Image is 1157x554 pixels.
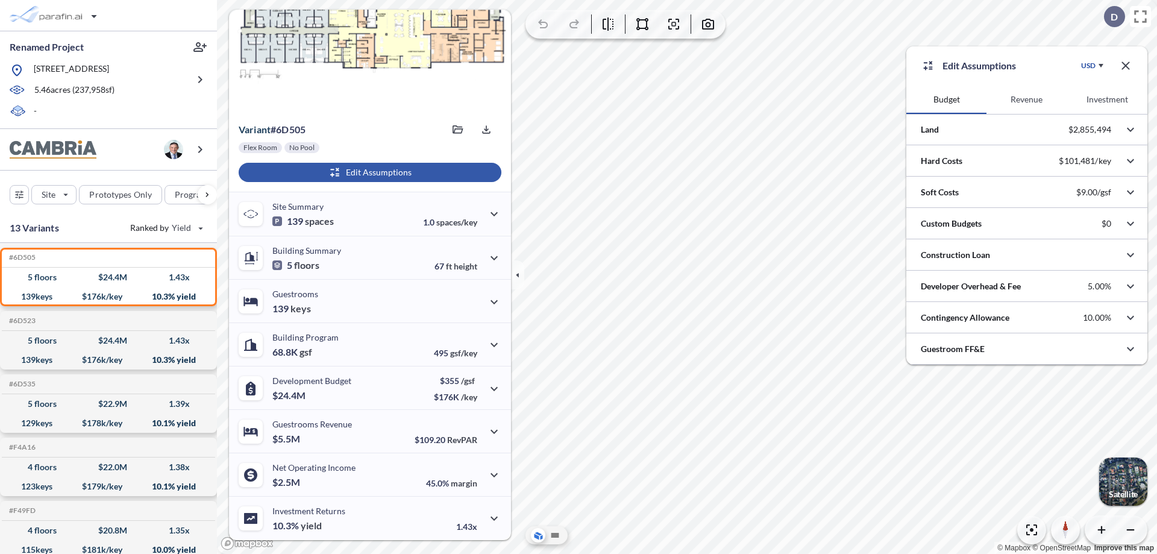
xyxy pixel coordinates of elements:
[434,392,477,402] p: $176K
[1088,281,1111,292] p: 5.00%
[1111,11,1118,22] p: D
[1067,85,1147,114] button: Investment
[1099,458,1147,506] button: Switcher ImageSatellite
[921,155,962,167] p: Hard Costs
[175,189,209,201] p: Program
[415,435,477,445] p: $109.20
[272,332,339,342] p: Building Program
[34,84,114,97] p: 5.46 acres ( 237,958 sf)
[921,312,1009,324] p: Contingency Allowance
[434,376,477,386] p: $355
[1059,156,1111,166] p: $101,481/key
[164,140,183,159] img: user logo
[272,506,345,516] p: Investment Returns
[1102,218,1111,229] p: $0
[986,85,1067,114] button: Revenue
[942,58,1016,73] p: Edit Assumptions
[243,143,277,153] p: Flex Room
[461,376,475,386] span: /gsf
[1068,124,1111,135] p: $2,855,494
[221,537,274,550] a: Mapbox homepage
[172,222,192,234] span: Yield
[1094,544,1154,552] a: Improve this map
[272,419,352,429] p: Guestrooms Revenue
[1081,61,1096,71] div: USD
[456,521,477,532] p: 1.43x
[921,343,985,355] p: Guestroom FF&E
[10,221,59,235] p: 13 Variants
[239,124,306,136] p: # 6d505
[10,140,96,159] img: BrandImage
[997,544,1030,552] a: Mapbox
[1083,312,1111,323] p: 10.00%
[294,259,319,271] span: floors
[272,520,322,532] p: 10.3%
[461,392,477,402] span: /key
[7,380,36,388] h5: Click to copy the code
[447,435,477,445] span: RevPAR
[272,259,319,271] p: 5
[1032,544,1091,552] a: OpenStreetMap
[906,85,986,114] button: Budget
[272,215,334,227] p: 139
[121,218,211,238] button: Ranked by Yield
[165,185,230,204] button: Program
[436,217,477,227] span: spaces/key
[239,124,271,135] span: Variant
[451,478,477,488] span: margin
[301,520,322,532] span: yield
[289,143,315,153] p: No Pool
[1099,458,1147,506] img: Switcher Image
[272,245,341,256] p: Building Summary
[426,478,477,488] p: 45.0%
[31,185,77,204] button: Site
[423,217,477,227] p: 1.0
[434,348,477,358] p: 495
[34,63,109,78] p: [STREET_ADDRESS]
[272,289,318,299] p: Guestrooms
[272,346,312,358] p: 68.8K
[305,215,334,227] span: spaces
[272,462,356,473] p: Net Operating Income
[921,218,982,230] p: Custom Budgets
[272,389,307,401] p: $24.4M
[450,348,477,358] span: gsf/key
[299,346,312,358] span: gsf
[7,443,36,452] h5: Click to copy the code
[921,186,959,198] p: Soft Costs
[446,261,452,271] span: ft
[42,189,55,201] p: Site
[290,303,311,315] span: keys
[239,163,501,182] button: Edit Assumptions
[10,40,84,54] p: Renamed Project
[79,185,162,204] button: Prototypes Only
[531,528,545,543] button: Aerial View
[454,261,477,271] span: height
[272,303,311,315] p: 139
[89,189,152,201] p: Prototypes Only
[548,528,562,543] button: Site Plan
[1076,187,1111,198] p: $9.00/gsf
[434,261,477,271] p: 67
[34,105,37,119] p: -
[272,476,302,488] p: $2.5M
[921,124,939,136] p: Land
[921,249,990,261] p: Construction Loan
[7,316,36,325] h5: Click to copy the code
[7,506,36,515] h5: Click to copy the code
[921,280,1021,292] p: Developer Overhead & Fee
[7,253,36,262] h5: Click to copy the code
[272,201,324,212] p: Site Summary
[272,376,351,386] p: Development Budget
[272,433,302,445] p: $5.5M
[1109,489,1138,499] p: Satellite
